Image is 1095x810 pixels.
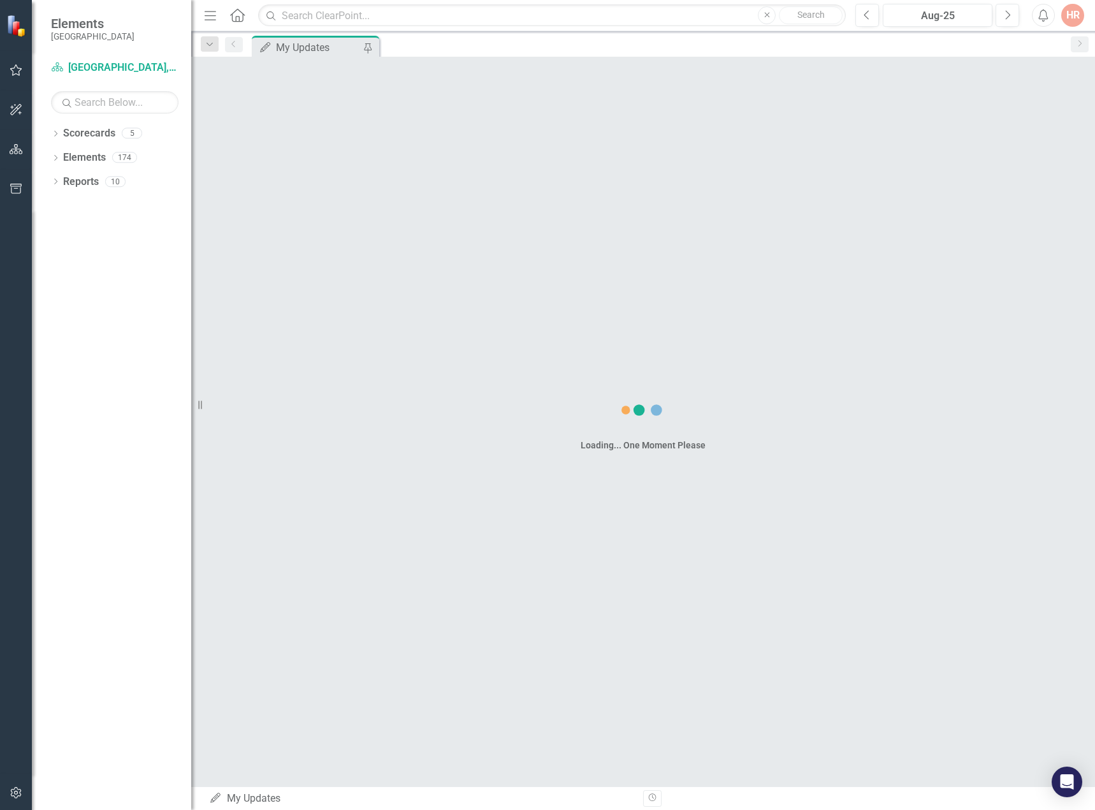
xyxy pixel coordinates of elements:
div: Loading... One Moment Please [581,439,706,452]
div: My Updates [209,792,634,806]
div: Open Intercom Messenger [1052,767,1082,797]
img: ClearPoint Strategy [6,14,29,36]
button: HR [1061,4,1084,27]
div: 5 [122,128,142,139]
button: Aug-25 [883,4,992,27]
a: Scorecards [63,126,115,141]
a: [GEOGRAPHIC_DATA], [GEOGRAPHIC_DATA] Business Initiatives [51,61,178,75]
a: Elements [63,151,106,165]
small: [GEOGRAPHIC_DATA] [51,31,134,41]
div: 10 [105,176,126,187]
span: Elements [51,16,134,31]
input: Search Below... [51,91,178,114]
button: Search [779,6,843,24]
a: Reports [63,175,99,189]
div: 174 [112,152,137,163]
span: Search [797,10,825,20]
div: Aug-25 [887,8,988,24]
input: Search ClearPoint... [258,4,846,27]
div: My Updates [276,40,360,55]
